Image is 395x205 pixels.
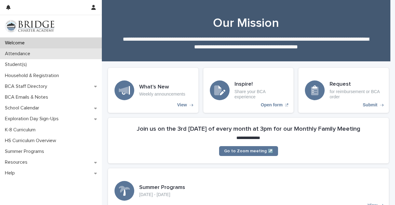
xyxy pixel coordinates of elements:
[2,94,53,100] p: BCA Emails & Notes
[298,68,389,113] a: Submit
[2,127,40,133] p: K-8 Curriculum
[2,116,64,122] p: Exploration Day Sign-Ups
[235,89,287,100] p: Share your BCA experience
[139,184,185,191] h3: Summer Programs
[137,125,360,133] h2: Join us on the 3rd [DATE] of every month at 3pm for our Monthly Family Meeting
[139,192,185,197] p: [DATE] - [DATE]
[2,138,61,144] p: HS Curriculum Overview
[235,81,287,88] h3: Inspire!
[2,73,64,79] p: Household & Registration
[2,51,35,57] p: Attendance
[177,102,187,108] p: View
[108,16,384,31] h1: Our Mission
[2,170,20,176] p: Help
[224,149,273,153] span: Go to Zoom meeting ↗️
[5,20,54,32] img: V1C1m3IdTEidaUdm9Hs0
[108,68,198,113] a: View
[203,68,294,113] a: Open form
[2,149,49,154] p: Summer Programs
[330,81,382,88] h3: Request
[139,84,185,91] h3: What's New
[2,159,32,165] p: Resources
[330,89,382,100] p: for reimbursement or BCA order
[2,62,32,68] p: Student(s)
[2,40,30,46] p: Welcome
[2,84,52,89] p: BCA Staff Directory
[363,102,377,108] p: Submit
[139,92,185,97] p: Weekly announcements
[261,102,283,108] p: Open form
[219,146,278,156] a: Go to Zoom meeting ↗️
[2,105,44,111] p: School Calendar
